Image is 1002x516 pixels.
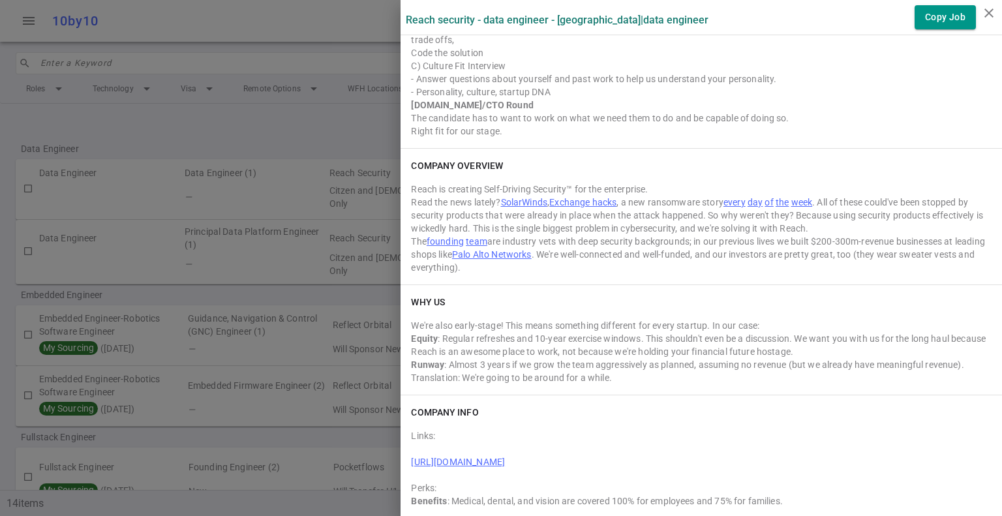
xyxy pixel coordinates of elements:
div: The candidate has to want to work on what we need them to do and be capable of doing so. [411,112,992,125]
div: The are industry vets with deep security backgrounds; in our previous lives we built $200-300m-re... [411,235,992,274]
strong: Equity [411,333,438,344]
div: Code the solution [411,46,992,59]
div: Reach is creating Self-Driving Security™ for the enterprise. [411,183,992,196]
a: the [776,197,789,207]
a: founding [427,236,464,247]
strong: Benefits [411,496,447,506]
i: close [981,5,997,21]
div: We're also early-stage! This means something different for every startup. In our case: [411,319,992,332]
label: Reach Security - Data Engineer - [GEOGRAPHIC_DATA] | Data Engineer [406,14,708,26]
div: Links: Perks: [411,424,992,508]
div: Right fit for our stage. [411,125,992,138]
h6: COMPANY INFO [411,406,478,419]
a: day [748,197,763,207]
div: C) Culture Fit Interview [411,59,992,72]
h6: WHY US [411,296,445,309]
div: - Answer questions about yourself and past work to help us understand your personality. [411,72,992,85]
a: Exchange hacks [549,197,616,207]
a: team [466,236,487,247]
button: Copy Job [915,5,976,29]
strong: [DOMAIN_NAME]/CTO Round [411,100,533,110]
a: [URL][DOMAIN_NAME] [411,457,505,467]
a: week [791,197,813,207]
a: SolarWinds [501,197,548,207]
strong: Runway [411,359,444,370]
div: : Almost 3 years if we grow the team aggressively as planned, assuming no revenue (but we already... [411,358,992,384]
h6: COMPANY OVERVIEW [411,159,503,172]
a: of [765,197,773,207]
a: every [723,197,746,207]
div: - Personality, culture, startup DNA [411,85,992,99]
div: : Medical, dental, and vision are covered 100% for employees and 75% for families. [411,494,992,508]
div: : Regular refreshes and 10-year exercise windows. This shouldn't even be a discussion. We want yo... [411,332,992,358]
a: Palo Alto Networks [452,249,532,260]
div: Read the news lately? , , a new ransomware story . All of these could've been stopped by security... [411,196,992,235]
